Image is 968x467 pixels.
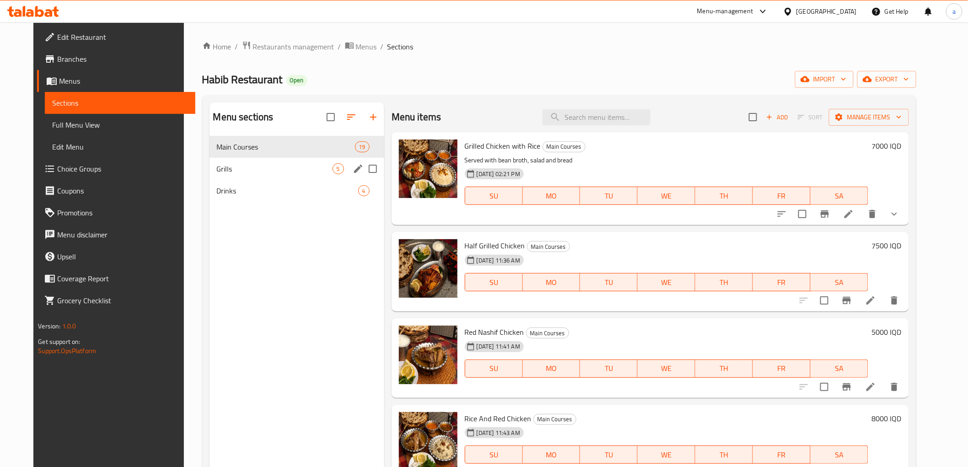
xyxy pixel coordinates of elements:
[580,273,638,291] button: TU
[872,326,902,338] h6: 5000 IQD
[743,107,763,127] span: Select section
[465,187,523,205] button: SU
[217,163,333,174] span: Grills
[641,362,692,375] span: WE
[814,448,865,462] span: SA
[952,6,956,16] span: a
[333,163,344,174] div: items
[355,141,370,152] div: items
[202,41,916,53] nav: breadcrumb
[465,155,868,166] p: Served with bean broth, salad and bread
[465,325,524,339] span: Red Nashif Chicken
[527,241,570,252] div: Main Courses
[527,242,570,252] span: Main Courses
[52,141,188,152] span: Edit Menu
[465,360,523,378] button: SU
[57,32,188,43] span: Edit Restaurant
[814,203,836,225] button: Branch-specific-item
[62,320,76,332] span: 1.0.0
[580,360,638,378] button: TU
[861,203,883,225] button: delete
[286,76,307,84] span: Open
[469,276,519,289] span: SU
[811,360,868,378] button: SA
[814,362,865,375] span: SA
[872,140,902,152] h6: 7000 IQD
[638,360,695,378] button: WE
[469,362,519,375] span: SU
[523,187,581,205] button: MO
[811,187,868,205] button: SA
[340,106,362,128] span: Sort sections
[358,185,370,196] div: items
[338,41,341,52] li: /
[37,158,195,180] a: Choice Groups
[57,207,188,218] span: Promotions
[473,429,524,437] span: [DATE] 11:43 AM
[210,132,384,205] nav: Menu sections
[843,209,854,220] a: Edit menu item
[57,229,188,240] span: Menu disclaimer
[381,41,384,52] li: /
[865,295,876,306] a: Edit menu item
[695,273,753,291] button: TH
[473,256,524,265] span: [DATE] 11:36 AM
[836,112,902,123] span: Manage items
[37,290,195,311] a: Grocery Checklist
[883,290,905,311] button: delete
[865,381,876,392] a: Edit menu item
[641,189,692,203] span: WE
[59,75,188,86] span: Menus
[45,136,195,158] a: Edit Menu
[763,110,792,124] span: Add item
[695,360,753,378] button: TH
[811,273,868,291] button: SA
[57,295,188,306] span: Grocery Checklist
[399,326,457,384] img: Red Nashif Chicken
[52,97,188,108] span: Sections
[765,112,790,123] span: Add
[889,209,900,220] svg: Show Choices
[543,109,651,125] input: search
[584,189,634,203] span: TU
[465,273,523,291] button: SU
[235,41,238,52] li: /
[213,110,274,124] h2: Menu sections
[465,412,532,425] span: Rice And Red Chicken
[359,187,369,195] span: 4
[392,110,441,124] h2: Menu items
[217,141,355,152] span: Main Courses
[527,362,577,375] span: MO
[37,268,195,290] a: Coverage Report
[857,71,916,88] button: export
[872,239,902,252] h6: 7500 IQD
[253,41,334,52] span: Restaurants management
[641,448,692,462] span: WE
[695,187,753,205] button: TH
[52,119,188,130] span: Full Menu View
[792,110,829,124] span: Select section first
[202,69,283,90] span: Habib Restaurant
[38,345,96,357] a: Support.OpsPlatform
[351,162,365,176] button: edit
[757,189,807,203] span: FR
[523,273,581,291] button: MO
[638,273,695,291] button: WE
[202,41,231,52] a: Home
[795,71,854,88] button: import
[793,204,812,224] span: Select to update
[757,448,807,462] span: FR
[699,276,749,289] span: TH
[695,446,753,464] button: TH
[815,291,834,310] span: Select to update
[527,276,577,289] span: MO
[753,446,811,464] button: FR
[217,185,358,196] div: Drinks
[527,189,577,203] span: MO
[753,187,811,205] button: FR
[355,143,369,151] span: 19
[37,202,195,224] a: Promotions
[815,377,834,397] span: Select to update
[638,187,695,205] button: WE
[387,41,414,52] span: Sections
